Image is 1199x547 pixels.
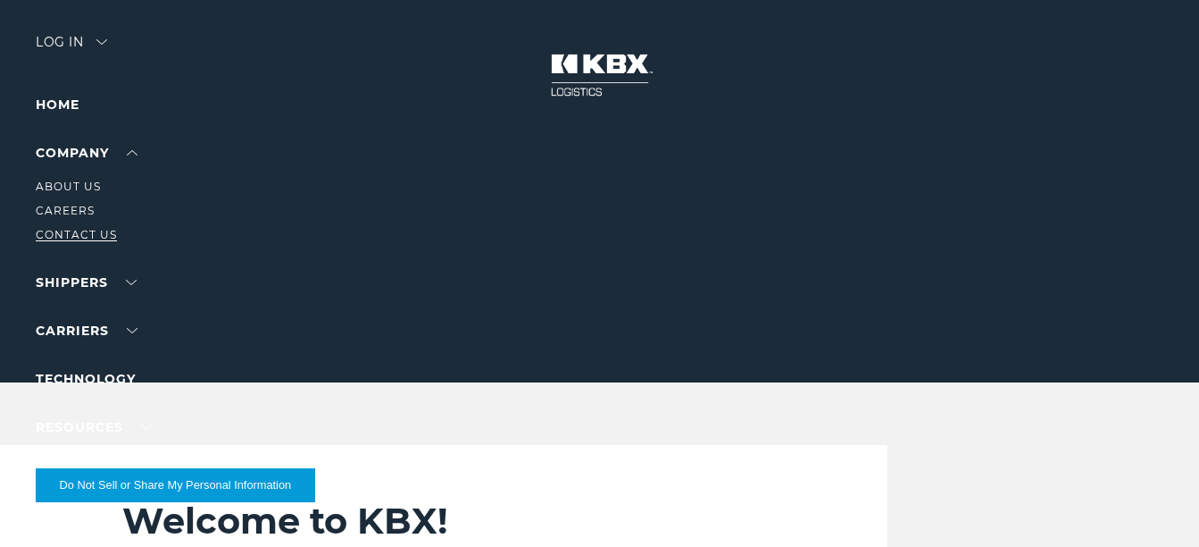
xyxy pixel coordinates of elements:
img: kbx logo [533,36,667,114]
div: Log in [36,36,107,62]
button: Do Not Sell or Share My Personal Information [36,468,315,502]
a: About Us [36,180,101,193]
a: Carriers [36,323,137,339]
h2: Welcome to KBX! [122,499,770,543]
a: Contact Us [36,228,117,241]
a: Careers [36,204,95,217]
a: Company [36,145,137,161]
a: Technology [36,371,136,387]
a: RESOURCES [36,419,152,435]
a: Home [36,97,79,113]
img: arrow [96,39,107,45]
a: SHIPPERS [36,274,137,290]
